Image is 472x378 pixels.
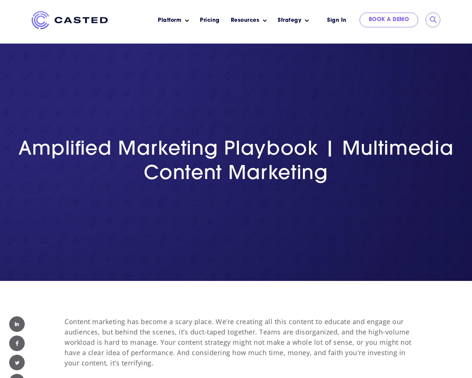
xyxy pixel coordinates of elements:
input: Submit [430,16,437,24]
a: Platform [158,17,181,24]
img: Twitter [9,355,25,370]
p: Content marketing has become a scary place. We’re creating all this content to educate and engage... [65,316,416,368]
span: Amplified Marketing Playbook | Multimedia Content Marketing [18,140,454,184]
img: Casted_Logo_Horizontal_FullColor_PUR_BLUE [32,11,108,29]
a: Book a Demo [360,13,419,27]
img: Linked [9,316,25,332]
a: Pricing [200,17,220,24]
a: Strategy [278,17,301,24]
img: Facebook [9,336,25,351]
a: Sign In [318,13,356,28]
nav: Main menu [119,11,314,30]
a: Resources [231,17,260,24]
